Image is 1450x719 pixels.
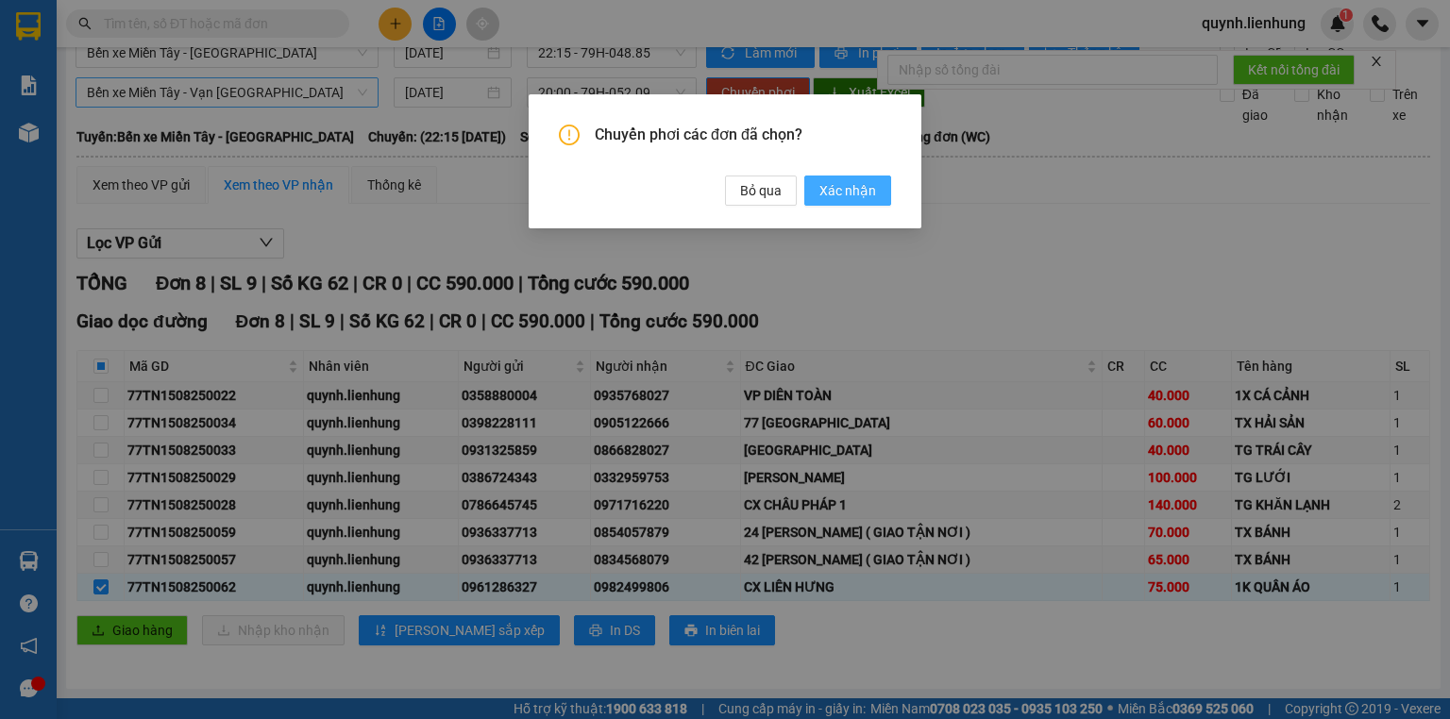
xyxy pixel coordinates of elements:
span: exclamation-circle [559,125,580,145]
span: Chuyển phơi các đơn đã chọn? [595,125,891,145]
span: Bỏ qua [740,180,782,201]
button: Xác nhận [804,176,891,206]
button: Bỏ qua [725,176,797,206]
span: Xác nhận [819,180,876,201]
